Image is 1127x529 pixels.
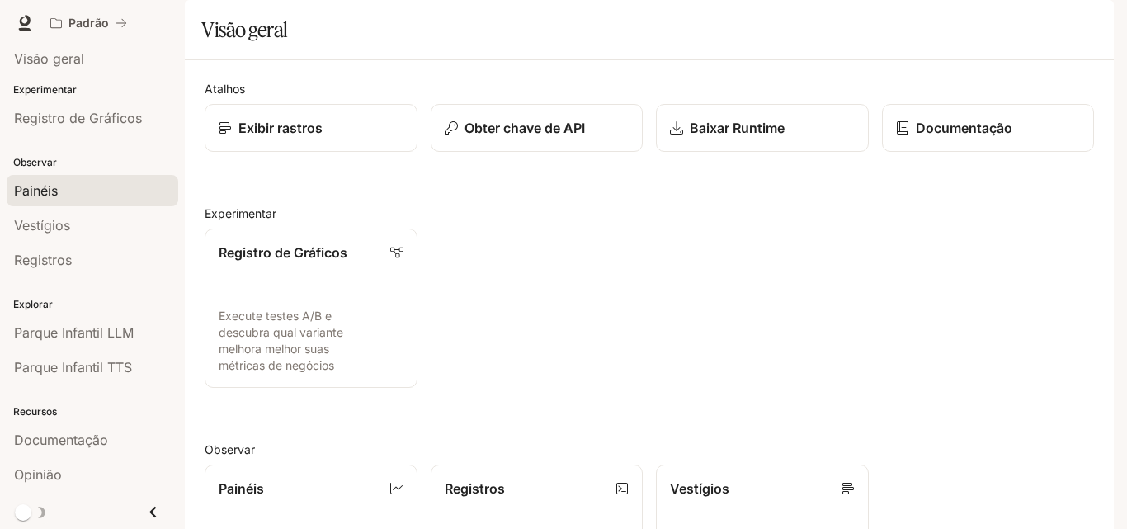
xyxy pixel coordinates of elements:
[219,244,347,261] font: Registro de Gráficos
[882,104,1095,152] a: Documentação
[445,480,505,497] font: Registros
[690,120,785,136] font: Baixar Runtime
[238,120,323,136] font: Exibir rastros
[68,16,109,30] font: Padrão
[464,120,585,136] font: Obter chave de API
[201,17,288,42] font: Visão geral
[916,120,1012,136] font: Documentação
[219,309,343,372] font: Execute testes A/B e descubra qual variante melhora melhor suas métricas de negócios
[205,229,417,388] a: Registro de GráficosExecute testes A/B e descubra qual variante melhora melhor suas métricas de n...
[656,104,869,152] a: Baixar Runtime
[205,104,417,152] a: Exibir rastros
[205,442,255,456] font: Observar
[431,104,644,152] button: Obter chave de API
[670,480,729,497] font: Vestígios
[205,82,245,96] font: Atalhos
[43,7,134,40] button: Todos os espaços de trabalho
[219,480,264,497] font: Painéis
[205,206,276,220] font: Experimentar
